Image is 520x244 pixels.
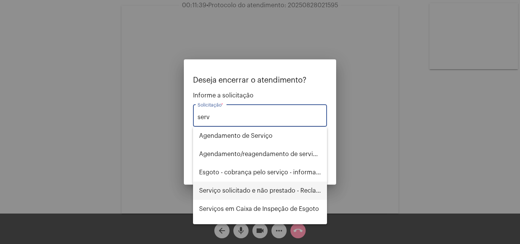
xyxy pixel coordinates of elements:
span: Serviços em Hidrômetro [199,218,321,236]
span: Serviço solicitado e não prestado - Reclamação [199,182,321,200]
span: Agendamento de Serviço [199,127,321,145]
input: Buscar solicitação [198,114,322,121]
p: Deseja encerrar o atendimento? [193,76,327,85]
span: Esgoto - cobrança pelo serviço - informações [199,163,321,182]
span: Informe a solicitação [193,92,327,99]
span: Agendamento/reagendamento de serviços - informações [199,145,321,163]
span: Serviços em Caixa de Inspeção de Esgoto [199,200,321,218]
